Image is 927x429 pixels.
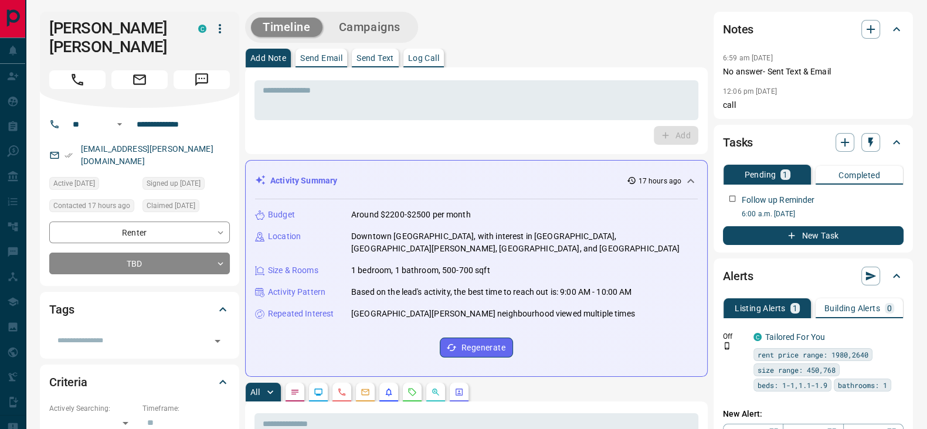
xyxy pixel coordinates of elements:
div: Tasks [723,128,904,156]
p: Completed [838,171,880,179]
div: Mon Oct 13 2025 [142,199,230,216]
span: beds: 1-1,1.1-1.9 [758,379,827,391]
div: condos.ca [198,25,206,33]
div: Criteria [49,368,230,396]
p: 0 [887,304,892,312]
p: 17 hours ago [639,176,681,186]
button: Timeline [251,18,322,37]
a: [EMAIL_ADDRESS][PERSON_NAME][DOMAIN_NAME] [81,144,213,166]
svg: Requests [408,387,417,397]
svg: Lead Browsing Activity [314,387,323,397]
h2: Alerts [723,267,753,285]
h2: Tasks [723,133,753,152]
p: 1 [783,171,787,179]
svg: Push Notification Only [723,342,731,350]
p: Add Note [250,54,286,62]
svg: Listing Alerts [384,387,393,397]
p: All [250,388,260,396]
p: 1 bedroom, 1 bathroom, 500-700 sqft [351,264,490,277]
span: rent price range: 1980,2640 [758,349,868,360]
p: Building Alerts [824,304,880,312]
span: Email [111,70,168,89]
p: Actively Searching: [49,403,137,414]
p: Listing Alerts [735,304,786,312]
div: Tags [49,295,230,324]
button: New Task [723,226,904,245]
p: Off [723,331,746,342]
svg: Agent Actions [454,387,464,397]
p: No answer- Sent Text & Email [723,66,904,78]
p: Location [268,230,301,243]
button: Open [113,117,127,131]
p: Around $2200-$2500 per month [351,209,471,221]
div: Alerts [723,262,904,290]
div: Notes [723,15,904,43]
svg: Calls [337,387,347,397]
button: Open [209,333,226,349]
p: 12:06 pm [DATE] [723,87,777,96]
p: Send Text [356,54,394,62]
p: Based on the lead's activity, the best time to reach out is: 9:00 AM - 10:00 AM [351,286,631,298]
div: Renter [49,222,230,243]
span: Contacted 17 hours ago [53,200,130,212]
p: Activity Summary [270,175,337,187]
h2: Notes [723,20,753,39]
svg: Email Verified [64,151,73,159]
span: Signed up [DATE] [147,178,201,189]
a: Tailored For You [765,332,825,342]
span: Claimed [DATE] [147,200,195,212]
p: Pending [744,171,776,179]
p: 6:59 am [DATE] [723,54,773,62]
p: Follow up Reminder [742,194,814,206]
div: Mon Oct 13 2025 [142,177,230,193]
span: Call [49,70,106,89]
div: Activity Summary17 hours ago [255,170,698,192]
span: size range: 450,768 [758,364,836,376]
span: Message [174,70,230,89]
p: Send Email [300,54,342,62]
p: Budget [268,209,295,221]
p: New Alert: [723,408,904,420]
h2: Tags [49,300,74,319]
p: [GEOGRAPHIC_DATA][PERSON_NAME] neighbourhood viewed multiple times [351,308,635,320]
button: Regenerate [440,338,513,357]
p: 1 [793,304,797,312]
svg: Notes [290,387,300,397]
h1: [PERSON_NAME] [PERSON_NAME] [49,19,181,56]
p: Downtown [GEOGRAPHIC_DATA], with interest in [GEOGRAPHIC_DATA], [GEOGRAPHIC_DATA][PERSON_NAME], [... [351,230,698,255]
h2: Criteria [49,373,87,391]
p: 6:00 a.m. [DATE] [742,209,904,219]
div: Tue Oct 14 2025 [49,199,137,216]
p: Size & Rooms [268,264,318,277]
span: bathrooms: 1 [838,379,887,391]
svg: Opportunities [431,387,440,397]
p: Log Call [408,54,439,62]
p: Timeframe: [142,403,230,414]
p: Activity Pattern [268,286,325,298]
div: Mon Oct 13 2025 [49,177,137,193]
span: Active [DATE] [53,178,95,189]
p: Repeated Interest [268,308,334,320]
p: call [723,99,904,111]
div: TBD [49,253,230,274]
div: condos.ca [753,333,762,341]
button: Campaigns [327,18,412,37]
svg: Emails [361,387,370,397]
